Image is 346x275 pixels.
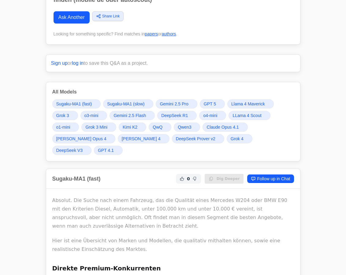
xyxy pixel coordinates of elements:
[227,99,274,108] a: Llama 4 Maverick
[94,146,123,155] a: GPT 4.1
[52,196,294,230] p: Absolut. Die Suche nach einem Fahrzeug, das die Qualität eines Mercedes W204 oder BMW E90 mit den...
[84,112,99,119] span: o3-mini
[54,11,90,24] a: Ask Another
[178,124,191,130] span: Qwen3
[52,99,101,108] a: Sugaku-MA1 (fast)
[52,174,101,183] h2: Sugaku-MA1 (fast)
[187,176,190,182] span: 0
[172,134,224,143] a: DeepSeek Prover v2
[145,31,158,36] a: papers
[56,136,106,142] span: [PERSON_NAME] Opus 4
[52,88,294,96] h3: All Models
[231,136,244,142] span: Grok 4
[157,111,197,120] a: DeepSeek R1
[72,61,84,66] a: log in
[160,101,188,107] span: Gemini 2.5 Pro
[81,123,116,132] a: Grok 3 Mini
[174,123,200,132] a: Qwen3
[80,111,107,120] a: o3-mini
[200,99,225,108] a: GPT 5
[247,174,294,183] a: Follow up in Chat
[52,265,161,272] strong: Direkte Premium-Konkurrenten
[56,147,83,153] span: DeepSeek V3
[203,123,247,132] a: Claude Opus 4.1
[119,123,146,132] a: Kimi K2
[52,111,78,120] a: Grok 3
[85,124,107,130] span: Grok 3 Mini
[113,112,146,119] span: Gemini 2.5 Flash
[56,101,92,107] span: Sugaku-MA1 (fast)
[176,136,215,142] span: DeepSeek Prover v2
[161,112,188,119] span: DeepSeek R1
[178,175,186,182] button: Helpful
[56,124,70,130] span: o1-mini
[54,31,293,37] div: Looking for something specific? Find matches in or .
[153,124,162,130] span: QwQ
[52,123,79,132] a: o1-mini
[56,112,69,119] span: Grok 3
[52,134,115,143] a: [PERSON_NAME] Opus 4
[229,111,270,120] a: LLama 4 Scout
[156,99,197,108] a: Gemini 2.5 Pro
[204,101,216,107] span: GPT 5
[123,124,137,130] span: Kimi K2
[51,61,68,66] a: Sign up
[52,146,91,155] a: DeepSeek V3
[118,134,169,143] a: [PERSON_NAME] 4
[231,101,265,107] span: Llama 4 Maverick
[107,101,144,107] span: Sugaku-MA1 (slow)
[51,60,295,67] p: or to save this Q&A as a project.
[233,112,261,119] span: LLama 4 Scout
[191,175,199,182] button: Not Helpful
[206,124,239,130] span: Claude Opus 4.1
[103,99,153,108] a: Sugaku-MA1 (slow)
[122,136,161,142] span: [PERSON_NAME] 4
[162,31,176,36] a: authors
[110,111,155,120] a: Gemini 2.5 Flash
[227,134,252,143] a: Grok 4
[52,237,294,254] p: Hier ist eine Übersicht von Marken und Modellen, die qualitativ mithalten können, sowie eine real...
[199,111,226,120] a: o4-mini
[149,123,171,132] a: QwQ
[203,112,217,119] span: o4-mini
[98,147,114,153] span: GPT 4.1
[102,13,120,19] span: Share Link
